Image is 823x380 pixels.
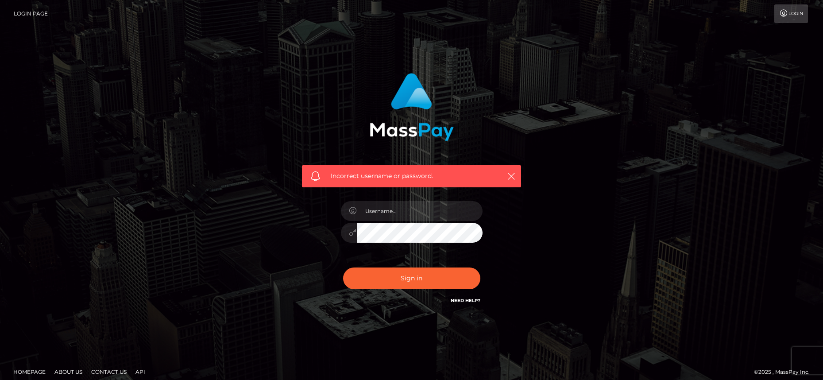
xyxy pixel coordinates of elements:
[10,365,49,379] a: Homepage
[343,268,480,289] button: Sign in
[331,171,492,181] span: Incorrect username or password.
[357,201,483,221] input: Username...
[14,4,48,23] a: Login Page
[774,4,808,23] a: Login
[51,365,86,379] a: About Us
[370,73,454,141] img: MassPay Login
[88,365,130,379] a: Contact Us
[754,367,816,377] div: © 2025 , MassPay Inc.
[132,365,149,379] a: API
[451,298,480,303] a: Need Help?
